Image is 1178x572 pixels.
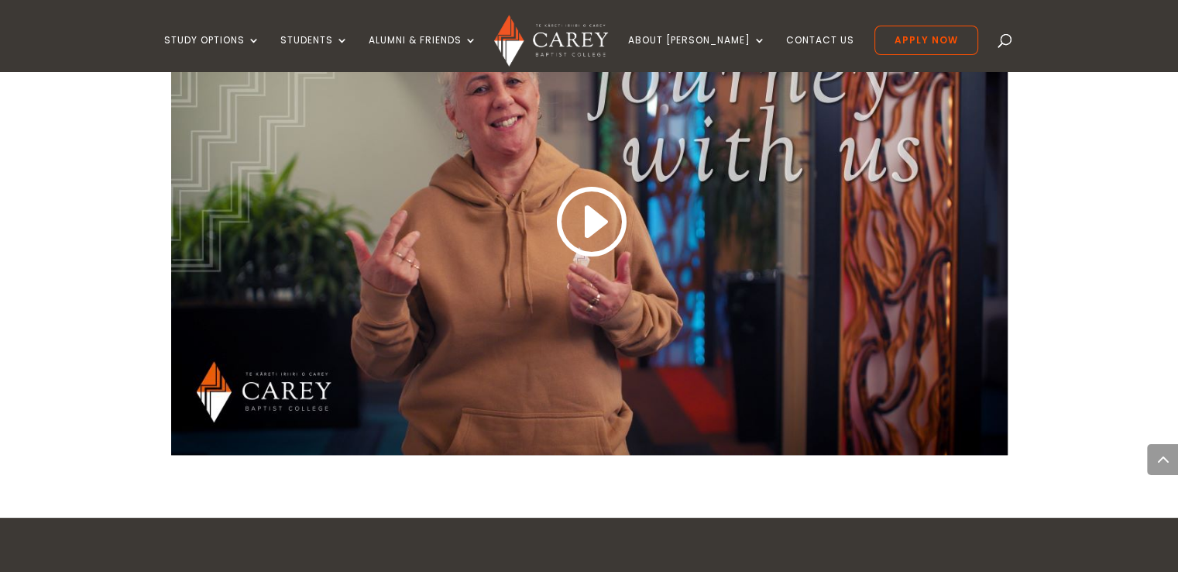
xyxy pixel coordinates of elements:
a: Apply Now [874,26,978,55]
a: Students [280,35,349,71]
img: Carey Baptist College [494,15,608,67]
a: Alumni & Friends [369,35,477,71]
a: Contact Us [786,35,854,71]
a: Study Options [164,35,260,71]
a: About [PERSON_NAME] [628,35,766,71]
